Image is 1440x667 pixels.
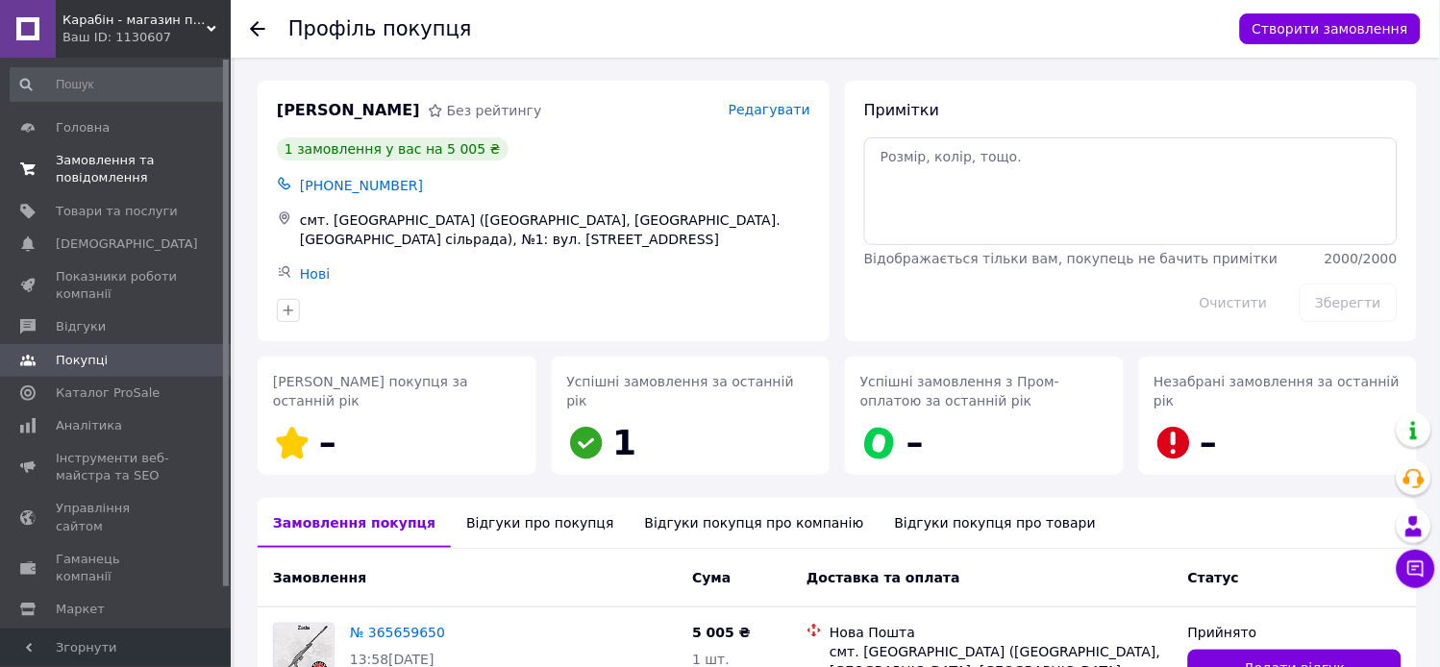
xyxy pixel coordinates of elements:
span: [DEMOGRAPHIC_DATA] [56,235,198,253]
span: 13:58[DATE] [350,652,434,667]
span: Незабрані замовлення за останній рік [1154,374,1401,408]
span: Головна [56,119,110,136]
span: Гаманець компанії [56,551,178,585]
div: 1 замовлення у вас на 5 005 ₴ [277,137,509,161]
button: Чат з покупцем [1397,550,1435,588]
a: Нові [300,266,330,282]
span: Інструменти веб-майстра та SEO [56,450,178,484]
div: Ваш ID: 1130607 [62,29,231,46]
span: Товари та послуги [56,203,178,220]
span: Примітки [864,101,939,119]
span: Покупці [56,352,108,369]
div: Відгуки покупця про компанію [630,498,880,548]
a: № 365659650 [350,625,445,640]
span: Замовлення та повідомлення [56,152,178,186]
button: Створити замовлення [1240,13,1421,44]
span: Статус [1188,570,1239,585]
span: – [1201,423,1218,462]
span: Показники роботи компанії [56,268,178,303]
span: 2000 / 2000 [1325,251,1398,266]
span: Каталог ProSale [56,384,160,402]
input: Пошук [10,67,227,102]
span: Відображається тільки вам, покупець не бачить примітки [864,251,1279,266]
div: Відгуки покупця про товари [880,498,1111,548]
span: 5 005 ₴ [692,625,751,640]
span: Без рейтингу [447,103,542,118]
span: Успішні замовлення за останній рік [567,374,794,408]
span: [PERSON_NAME] [277,100,420,122]
span: Карабін - магазин пневматики в Україні. [62,12,207,29]
span: [PHONE_NUMBER] [300,178,423,193]
span: 1 шт. [692,652,730,667]
span: – [319,423,336,462]
span: Редагувати [729,102,810,117]
span: [PERSON_NAME] покупця за останній рік [273,374,468,408]
div: Нова Пошта [830,623,1173,642]
div: смт. [GEOGRAPHIC_DATA] ([GEOGRAPHIC_DATA], [GEOGRAPHIC_DATA]. [GEOGRAPHIC_DATA] сільрада), №1: ву... [296,207,814,253]
div: Прийнято [1188,623,1402,642]
div: Відгуки про покупця [451,498,629,548]
span: Cума [692,570,731,585]
div: Замовлення покупця [258,498,451,548]
h1: Профіль покупця [288,17,472,40]
span: – [906,423,924,462]
span: Маркет [56,601,105,618]
span: Замовлення [273,570,366,585]
span: Успішні замовлення з Пром-оплатою за останній рік [860,374,1059,408]
span: Відгуки [56,318,106,335]
span: Управління сайтом [56,500,178,534]
span: Доставка та оплата [807,570,960,585]
span: Аналітика [56,417,122,434]
div: Повернутися назад [250,19,265,38]
span: 1 [613,423,637,462]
